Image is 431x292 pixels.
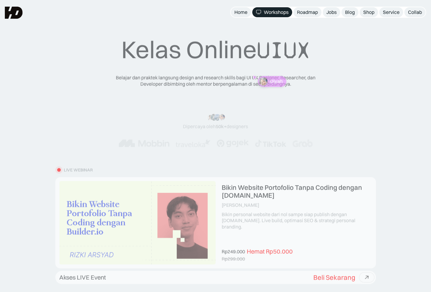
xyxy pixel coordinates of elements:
a: Jobs [323,7,340,17]
div: Workshops [264,9,289,15]
a: Home [231,7,251,17]
a: Roadmap [293,7,322,17]
div: Home [234,9,247,15]
div: Shop [363,9,374,15]
p: Diyah [270,79,282,84]
div: Kelas Online [121,35,310,65]
a: Service [379,7,403,17]
div: Belajar dan praktek langsung design and research skills bagi UI UX Designer, Researcher, dan Deve... [107,75,325,87]
div: Jobs [326,9,337,15]
div: Blog [345,9,355,15]
div: Rp299.000 [222,256,245,262]
a: Akses LIVE EventBeli Sekarang [55,271,376,284]
div: Dipercaya oleh designers [183,123,248,130]
a: Collab [404,7,426,17]
div: Service [383,9,400,15]
div: Collab [408,9,422,15]
span: 50k+ [216,123,227,129]
a: Blog [341,7,358,17]
div: Hemat Rp50.000 [247,248,293,255]
div: Roadmap [297,9,318,15]
a: Workshops [252,7,292,17]
a: Shop [360,7,378,17]
div: Rp249.000 [222,249,245,255]
div: Akses LIVE Event [59,274,106,281]
span: UIUX [257,36,310,65]
div: Beli Sekarang [313,274,355,281]
div: LIVE WEBINAR [64,168,93,173]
